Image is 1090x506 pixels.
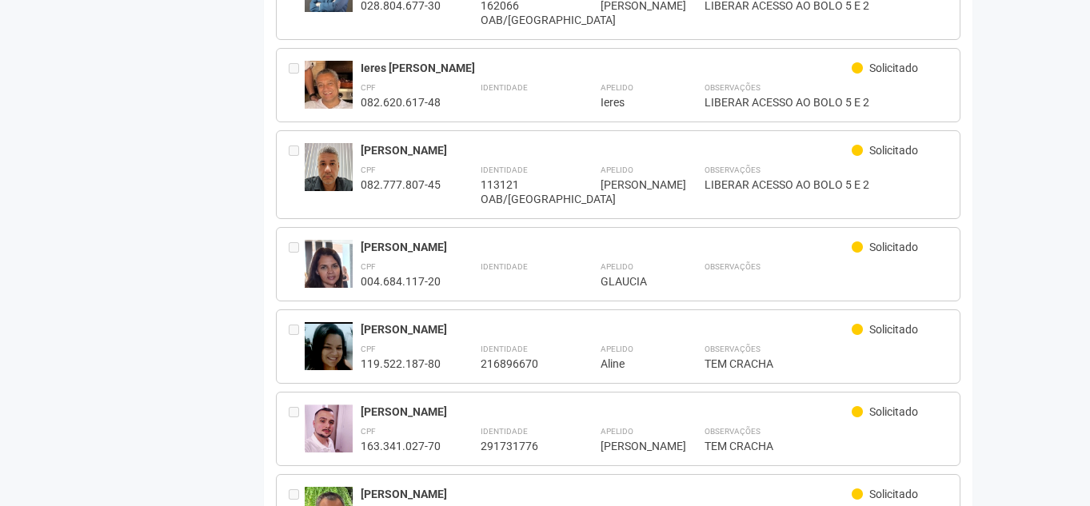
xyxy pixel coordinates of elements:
span: Solicitado [869,488,918,500]
img: user.jpg [305,61,353,126]
strong: Identidade [481,427,528,436]
strong: Identidade [481,262,528,271]
strong: Apelido [601,262,633,271]
strong: Observações [705,262,761,271]
img: user.jpg [305,404,353,452]
div: [PERSON_NAME] [361,322,852,337]
div: Entre em contato com a Aministração para solicitar o cancelamento ou 2a via [289,322,305,371]
div: 291731776 [481,439,561,453]
strong: Identidade [481,345,528,353]
div: 082.777.807-45 [361,177,441,192]
div: Ieres [601,95,665,110]
div: LIBERAR ACESSO AO BOLO 5 E 2 [705,95,948,110]
strong: Observações [705,427,761,436]
strong: Apelido [601,427,633,436]
div: Entre em contato com a Aministração para solicitar o cancelamento ou 2a via [289,404,305,453]
div: [PERSON_NAME] [601,439,665,453]
div: [PERSON_NAME] [601,177,665,192]
div: [PERSON_NAME] [361,143,852,157]
strong: CPF [361,83,376,92]
strong: CPF [361,427,376,436]
div: [PERSON_NAME] [361,404,852,419]
div: 216896670 [481,357,561,371]
div: GLAUCIA [601,274,665,289]
span: Solicitado [869,62,918,74]
span: Solicitado [869,323,918,336]
strong: CPF [361,165,376,174]
img: user.jpg [305,143,353,199]
div: 119.522.187-80 [361,357,441,371]
div: 113121 OAB/[GEOGRAPHIC_DATA] [481,177,561,206]
strong: Identidade [481,165,528,174]
strong: CPF [361,262,376,271]
div: 082.620.617-48 [361,95,441,110]
strong: Apelido [601,345,633,353]
strong: Apelido [601,83,633,92]
span: Solicitado [869,144,918,157]
img: user.jpg [305,240,353,308]
strong: Observações [705,165,761,174]
span: Solicitado [869,241,918,253]
div: Entre em contato com a Aministração para solicitar o cancelamento ou 2a via [289,143,305,206]
div: 163.341.027-70 [361,439,441,453]
div: TEM CRACHA [705,357,948,371]
div: Ieres [PERSON_NAME] [361,61,852,75]
div: LIBERAR ACESSO AO BOLO 5 E 2 [705,177,948,192]
strong: CPF [361,345,376,353]
div: Entre em contato com a Aministração para solicitar o cancelamento ou 2a via [289,240,305,289]
strong: Observações [705,345,761,353]
div: [PERSON_NAME] [361,487,852,501]
img: user.jpg [305,322,353,374]
strong: Apelido [601,165,633,174]
div: TEM CRACHA [705,439,948,453]
div: [PERSON_NAME] [361,240,852,254]
strong: Observações [705,83,761,92]
div: Aline [601,357,665,371]
div: 004.684.117-20 [361,274,441,289]
strong: Identidade [481,83,528,92]
span: Solicitado [869,405,918,418]
div: Entre em contato com a Aministração para solicitar o cancelamento ou 2a via [289,61,305,110]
